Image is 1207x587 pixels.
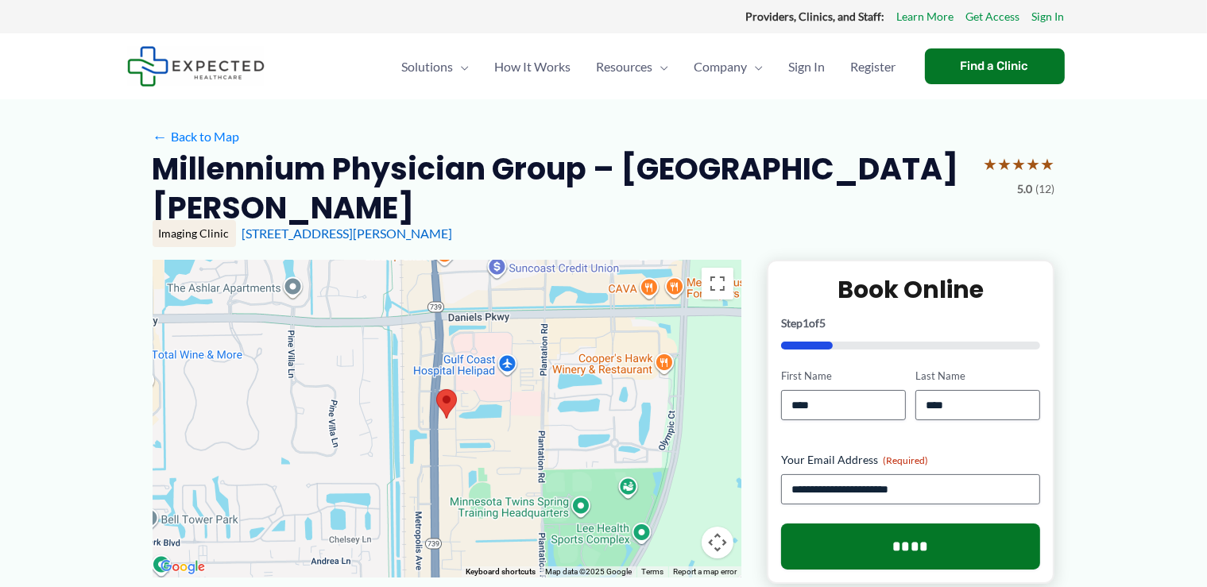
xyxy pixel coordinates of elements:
[157,557,209,577] a: Open this area in Google Maps (opens a new window)
[402,39,454,95] span: Solutions
[746,10,885,23] strong: Providers, Clinics, and Staff:
[153,129,168,144] span: ←
[803,316,809,330] span: 1
[789,39,826,95] span: Sign In
[984,149,998,179] span: ★
[242,226,453,241] a: [STREET_ADDRESS][PERSON_NAME]
[748,39,764,95] span: Menu Toggle
[153,220,236,247] div: Imaging Clinic
[545,567,632,576] span: Map data ©2025 Google
[1012,149,1027,179] span: ★
[694,39,748,95] span: Company
[966,6,1020,27] a: Get Access
[389,39,482,95] a: SolutionsMenu Toggle
[1041,149,1055,179] span: ★
[883,454,928,466] span: (Required)
[641,567,663,576] a: Terms (opens in new tab)
[776,39,838,95] a: Sign In
[673,567,737,576] a: Report a map error
[915,369,1040,384] label: Last Name
[153,125,239,149] a: ←Back to Map
[1027,149,1041,179] span: ★
[584,39,682,95] a: ResourcesMenu Toggle
[482,39,584,95] a: How It Works
[702,527,733,558] button: Map camera controls
[1018,179,1033,199] span: 5.0
[597,39,653,95] span: Resources
[454,39,470,95] span: Menu Toggle
[495,39,571,95] span: How It Works
[781,274,1041,305] h2: Book Online
[851,39,896,95] span: Register
[702,268,733,299] button: Toggle fullscreen view
[127,46,265,87] img: Expected Healthcare Logo - side, dark font, small
[998,149,1012,179] span: ★
[682,39,776,95] a: CompanyMenu Toggle
[781,452,1041,468] label: Your Email Address
[819,316,826,330] span: 5
[1036,179,1055,199] span: (12)
[897,6,954,27] a: Learn More
[838,39,909,95] a: Register
[653,39,669,95] span: Menu Toggle
[157,557,209,577] img: Google
[389,39,909,95] nav: Primary Site Navigation
[925,48,1065,84] a: Find a Clinic
[1032,6,1065,27] a: Sign In
[781,369,906,384] label: First Name
[153,149,971,228] h2: Millennium Physician Group – [GEOGRAPHIC_DATA][PERSON_NAME]
[466,566,536,577] button: Keyboard shortcuts
[781,318,1041,329] p: Step of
